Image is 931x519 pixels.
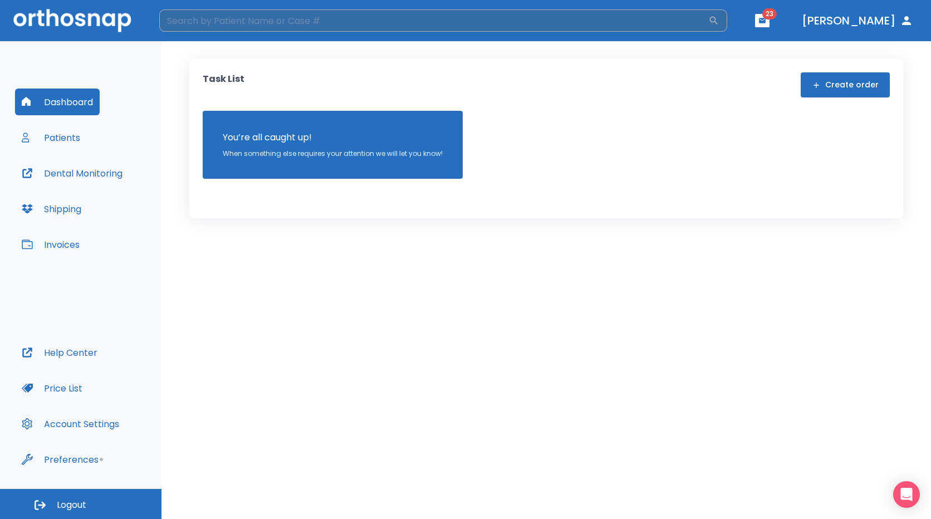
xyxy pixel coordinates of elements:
[15,160,129,187] button: Dental Monitoring
[15,410,126,437] button: Account Settings
[203,72,244,97] p: Task List
[15,195,88,222] button: Shipping
[762,8,777,19] span: 23
[223,149,443,159] p: When something else requires your attention we will let you know!
[159,9,708,32] input: Search by Patient Name or Case #
[96,454,106,464] div: Tooltip anchor
[223,131,443,144] p: You’re all caught up!
[797,11,918,31] button: [PERSON_NAME]
[15,339,104,366] button: Help Center
[15,446,105,473] button: Preferences
[893,481,920,508] div: Open Intercom Messenger
[15,124,87,151] button: Patients
[15,89,100,115] button: Dashboard
[15,375,89,402] button: Price List
[13,9,131,32] img: Orthosnap
[57,499,86,511] span: Logout
[15,231,86,258] button: Invoices
[801,72,890,97] button: Create order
